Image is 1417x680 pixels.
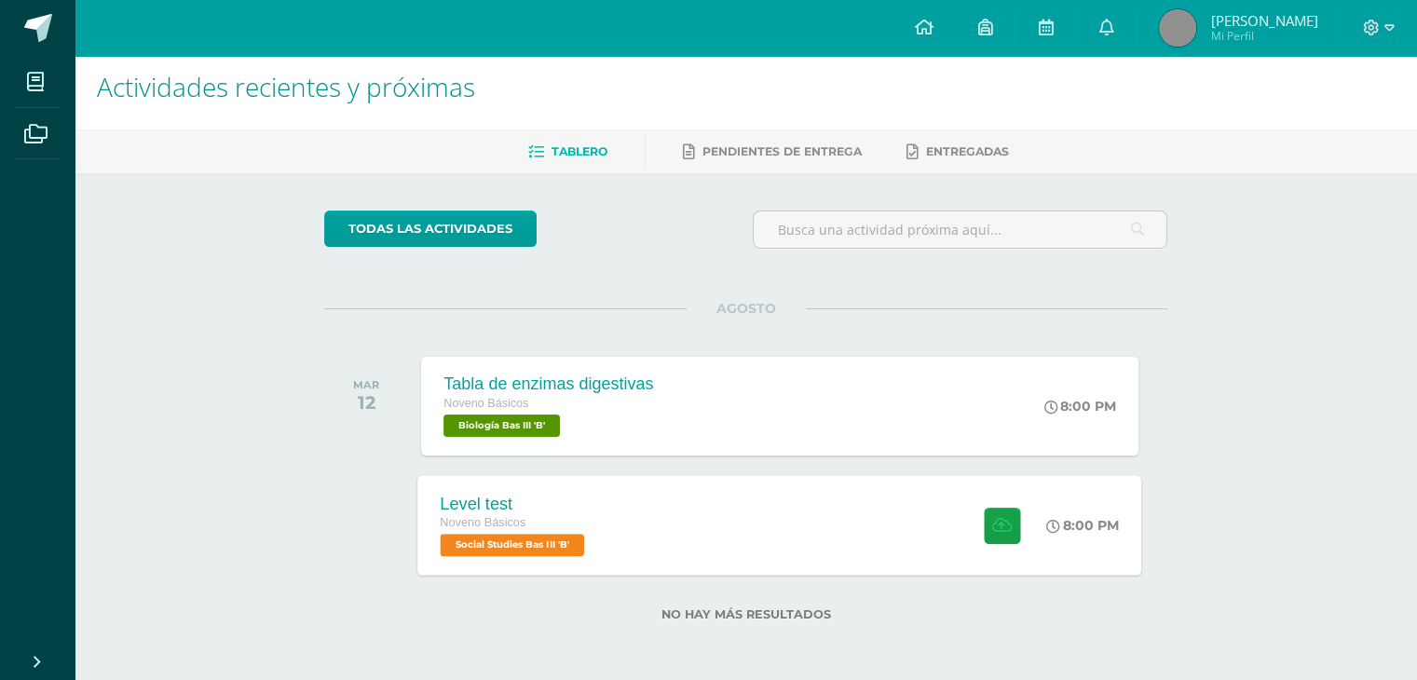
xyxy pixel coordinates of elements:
span: Tablero [552,144,607,158]
span: [PERSON_NAME] [1210,11,1317,30]
a: Pendientes de entrega [683,137,862,167]
img: cf927202a46a389a0fd1f56cbe7481d1.png [1159,9,1196,47]
span: Mi Perfil [1210,28,1317,44]
div: MAR [353,378,379,391]
span: AGOSTO [687,300,806,317]
div: 12 [353,391,379,414]
span: Social Studies Bas III 'B' [441,534,585,556]
a: Entregadas [906,137,1009,167]
div: Level test [441,494,590,513]
input: Busca una actividad próxima aquí... [754,211,1166,248]
span: Pendientes de entrega [702,144,862,158]
div: 8:00 PM [1047,517,1120,534]
a: todas las Actividades [324,211,537,247]
div: Tabla de enzimas digestivas [443,374,653,394]
div: 8:00 PM [1044,398,1116,415]
span: Noveno Básicos [441,516,526,529]
a: Tablero [528,137,607,167]
span: Actividades recientes y próximas [97,69,475,104]
label: No hay más resultados [324,607,1167,621]
span: Entregadas [926,144,1009,158]
span: Biología Bas III 'B' [443,415,560,437]
span: Noveno Básicos [443,397,528,410]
